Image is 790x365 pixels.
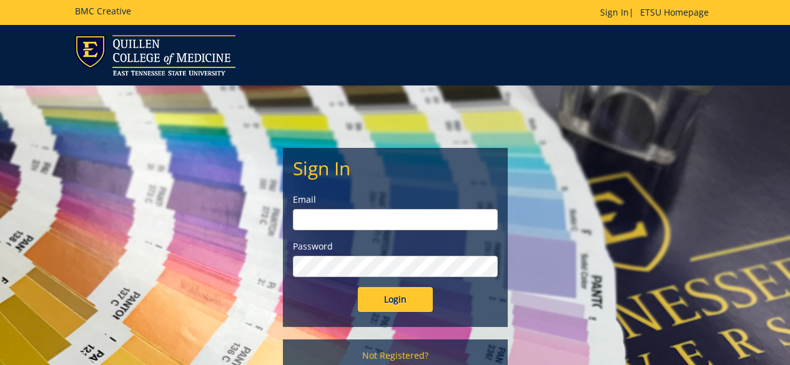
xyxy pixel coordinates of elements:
[293,158,498,178] h2: Sign In
[293,240,498,253] label: Password
[293,193,498,206] label: Email
[600,6,629,18] a: Sign In
[600,6,715,19] p: |
[75,6,131,16] h5: BMC Creative
[358,287,433,312] input: Login
[75,35,235,75] img: ETSU logo
[634,6,715,18] a: ETSU Homepage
